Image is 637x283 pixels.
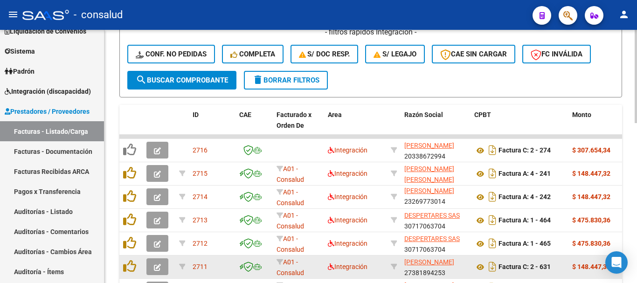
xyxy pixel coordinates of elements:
span: DESPERTARES SAS [404,212,460,219]
span: 2711 [193,263,208,270]
span: FC Inválida [531,50,582,58]
span: ID [193,111,199,118]
div: Open Intercom Messenger [605,251,628,274]
span: CAE [239,111,251,118]
i: Descargar documento [486,213,499,228]
button: Borrar Filtros [244,71,328,90]
strong: Factura A: 4 - 242 [499,193,551,201]
i: Descargar documento [486,143,499,158]
span: Area [328,111,342,118]
span: A01 - Consalud [277,165,304,183]
strong: Factura A: 1 - 465 [499,240,551,248]
i: Descargar documento [486,189,499,204]
div: 23269773014 [404,164,467,183]
span: [PERSON_NAME] [404,142,454,149]
button: Conf. no pedidas [127,45,215,63]
datatable-header-cell: ID [189,105,235,146]
span: - consalud [74,5,123,25]
mat-icon: search [136,74,147,85]
span: Completa [230,50,275,58]
span: A01 - Consalud [277,212,304,230]
strong: $ 307.654,34 [572,146,610,154]
span: Integración [328,240,367,247]
span: Facturado x Orden De [277,111,312,129]
span: CAE SIN CARGAR [440,50,507,58]
strong: Factura A: 1 - 464 [499,217,551,224]
span: 2715 [193,170,208,177]
datatable-header-cell: Area [324,105,387,146]
button: Completa [222,45,284,63]
strong: Factura C: 2 - 274 [499,147,551,154]
span: Buscar Comprobante [136,76,228,84]
span: 2712 [193,240,208,247]
div: 30717063704 [404,234,467,253]
div: 23269773014 [404,187,467,207]
span: DESPERTARES SAS [404,235,460,242]
datatable-header-cell: CPBT [471,105,568,146]
div: 30717063704 [404,210,467,230]
strong: $ 475.830,36 [572,240,610,247]
span: Monto [572,111,591,118]
span: Integración [328,193,367,200]
span: Liquidación de Convenios [5,26,86,36]
i: Descargar documento [486,259,499,274]
h4: - filtros rápidos Integración - [127,27,614,37]
span: Sistema [5,46,35,56]
span: Integración [328,216,367,224]
datatable-header-cell: Razón Social [401,105,471,146]
button: S/ Doc Resp. [291,45,359,63]
span: A01 - Consalud [277,235,304,253]
mat-icon: menu [7,9,19,20]
span: Integración (discapacidad) [5,86,91,97]
mat-icon: person [618,9,630,20]
datatable-header-cell: Facturado x Orden De [273,105,324,146]
span: [PERSON_NAME] [PERSON_NAME] [404,165,454,183]
div: 20338672994 [404,140,467,160]
span: Razón Social [404,111,443,118]
datatable-header-cell: CAE [235,105,273,146]
mat-icon: delete [252,74,263,85]
span: Integración [328,146,367,154]
button: FC Inválida [522,45,591,63]
i: Descargar documento [486,166,499,181]
span: Prestadores / Proveedores [5,106,90,117]
div: 27381894253 [404,257,467,276]
span: Padrón [5,66,35,76]
span: Integración [328,170,367,177]
strong: $ 148.447,32 [572,263,610,270]
span: Borrar Filtros [252,76,319,84]
span: A01 - Consalud [277,188,304,207]
button: Buscar Comprobante [127,71,236,90]
span: 2713 [193,216,208,224]
strong: $ 148.447,32 [572,193,610,200]
strong: Factura C: 2 - 631 [499,263,551,271]
span: 2716 [193,146,208,154]
span: Integración [328,263,367,270]
span: CPBT [474,111,491,118]
button: CAE SIN CARGAR [432,45,515,63]
button: S/ legajo [365,45,425,63]
strong: $ 475.830,36 [572,216,610,224]
span: [PERSON_NAME] [404,258,454,266]
strong: $ 148.447,32 [572,170,610,177]
strong: Factura A: 4 - 241 [499,170,551,178]
datatable-header-cell: Monto [568,105,624,146]
span: A01 - Consalud [277,258,304,276]
span: S/ legajo [374,50,416,58]
span: 2714 [193,193,208,200]
span: S/ Doc Resp. [299,50,350,58]
i: Descargar documento [486,236,499,251]
span: Conf. no pedidas [136,50,207,58]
